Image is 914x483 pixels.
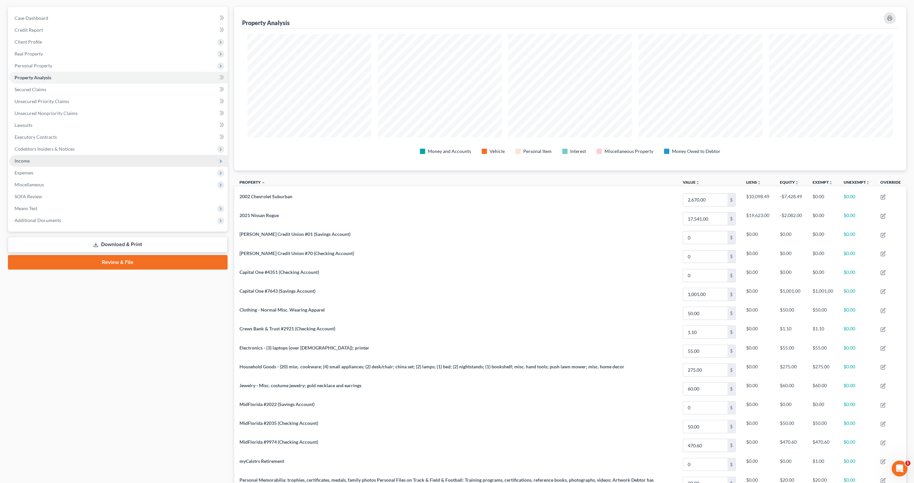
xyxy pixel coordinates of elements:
[775,190,807,209] td: -$7,428.49
[727,383,735,395] div: $
[490,148,505,155] div: Vehicle
[838,323,875,342] td: $0.00
[780,180,799,185] a: Equityunfold_more
[683,364,727,376] input: 0.00
[683,345,727,357] input: 0.00
[807,360,838,379] td: $275.00
[727,212,735,225] div: $
[15,122,32,128] span: Lawsuits
[683,212,727,225] input: 0.00
[683,420,727,433] input: 0.00
[775,342,807,360] td: $55.00
[9,119,228,131] a: Lawsuits
[727,364,735,376] div: $
[8,237,228,252] a: Download & Print
[239,401,314,407] span: MidFlorida #2022 (Savings Account)
[741,398,775,417] td: $0.00
[242,19,290,27] div: Property Analysis
[15,158,30,164] span: Income
[741,417,775,436] td: $0.00
[775,455,807,474] td: $0.00
[239,326,335,331] span: Crews Bank & Trust #2921 (Checking Account)
[15,51,43,56] span: Real Property
[807,304,838,322] td: $50.00
[239,250,354,256] span: [PERSON_NAME] Credit Union #70 (Checking Account)
[9,72,228,84] a: Property Analysis
[829,181,833,185] i: unfold_more
[807,247,838,266] td: $0.00
[807,417,838,436] td: $50.00
[807,398,838,417] td: $0.00
[746,180,761,185] a: Liensunfold_more
[741,190,775,209] td: $10,098.49
[775,436,807,455] td: $470.60
[239,364,624,369] span: Household Goods - (20) misc. cookware; (4) small appliances; (2) desk/chair; china set; (2) lamps...
[838,436,875,455] td: $0.00
[239,307,325,313] span: Clothing - Normal Misc. Wearing Apparel
[239,269,319,275] span: Capital One #4351 (Checking Account)
[727,345,735,357] div: $
[844,180,870,185] a: Unexemptunfold_more
[683,458,727,471] input: 0.00
[261,181,265,185] i: expand_less
[741,455,775,474] td: $0.00
[838,417,875,436] td: $0.00
[838,455,875,474] td: $0.00
[15,63,52,68] span: Personal Property
[741,285,775,304] td: $0.00
[775,360,807,379] td: $275.00
[727,307,735,319] div: $
[807,323,838,342] td: $1.10
[8,255,228,270] a: Review & File
[727,458,735,471] div: $
[807,266,838,285] td: $0.00
[9,107,228,119] a: Unsecured Nonpriority Claims
[239,345,369,351] span: Electronics - (3) laptops (over [DEMOGRAPHIC_DATA]); printer
[741,228,775,247] td: $0.00
[775,266,807,285] td: $0.00
[727,326,735,338] div: $
[683,307,727,319] input: 0.00
[838,342,875,360] td: $0.00
[9,84,228,95] a: Secured Claims
[428,148,471,155] div: Money and Accounts
[807,209,838,228] td: $0.00
[239,288,315,294] span: Capital One #7643 (Savings Account)
[15,146,75,152] span: Codebtors Insiders & Notices
[741,209,775,228] td: $19,623.00
[239,439,318,445] span: MidFlorida #9974 (Checking Account)
[727,231,735,244] div: $
[9,191,228,203] a: SOFA Review
[838,285,875,304] td: $0.00
[239,212,279,218] span: 2021 Nissan Rogue
[683,288,727,301] input: 0.00
[727,439,735,452] div: $
[838,228,875,247] td: $0.00
[15,15,48,21] span: Case Dashboard
[9,131,228,143] a: Executory Contracts
[741,304,775,322] td: $0.00
[838,360,875,379] td: $0.00
[683,439,727,452] input: 0.00
[892,461,907,476] iframe: Intercom live chat
[741,379,775,398] td: $0.00
[683,269,727,282] input: 0.00
[741,360,775,379] td: $0.00
[775,379,807,398] td: $60.00
[15,75,51,80] span: Property Analysis
[727,250,735,263] div: $
[604,148,653,155] div: Miscellaneous Property
[813,180,833,185] a: Exemptunfold_more
[741,323,775,342] td: $0.00
[727,401,735,414] div: $
[683,180,700,185] a: Valueunfold_more
[9,12,228,24] a: Case Dashboard
[239,383,361,388] span: Jewelry - Misc. costume jewelry; gold necklace and earrings
[905,461,910,466] span: 1
[570,148,586,155] div: Interest
[9,95,228,107] a: Unsecured Priority Claims
[741,266,775,285] td: $0.00
[15,39,42,45] span: Client Profile
[838,247,875,266] td: $0.00
[523,148,552,155] div: Personal Item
